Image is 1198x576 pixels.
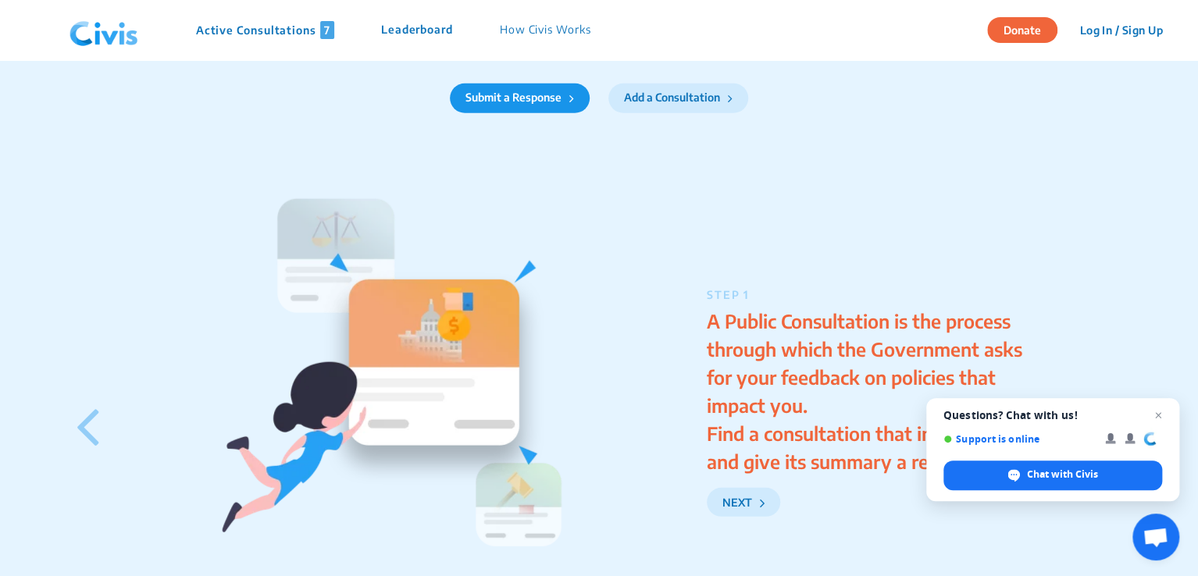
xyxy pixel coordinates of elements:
p: How Civis Works [500,21,591,39]
span: Questions? Chat with us! [943,409,1162,421]
li: Find a consultation that interests you, and give its summary a read. [707,419,1052,475]
a: Donate [987,21,1069,37]
p: Active Consultations [196,21,334,39]
button: Donate [987,17,1057,43]
span: Close chat [1149,406,1168,425]
button: Log In / Sign Up [1069,18,1173,42]
button: Add a Consultation [608,84,748,113]
p: Leaderboard [381,21,453,39]
div: Open chat [1132,514,1179,560]
span: Chat with Civis [1027,468,1098,482]
div: Chat with Civis [943,460,1162,490]
li: A Public Consultation is the process through which the Government asks for your feedback on polic... [707,307,1052,419]
button: Submit a Response [450,84,590,113]
button: NEXT [707,488,780,517]
span: 7 [320,21,334,39]
p: STEP 1 [707,287,1138,303]
span: Support is online [943,433,1094,445]
img: navlogo.png [63,7,144,54]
